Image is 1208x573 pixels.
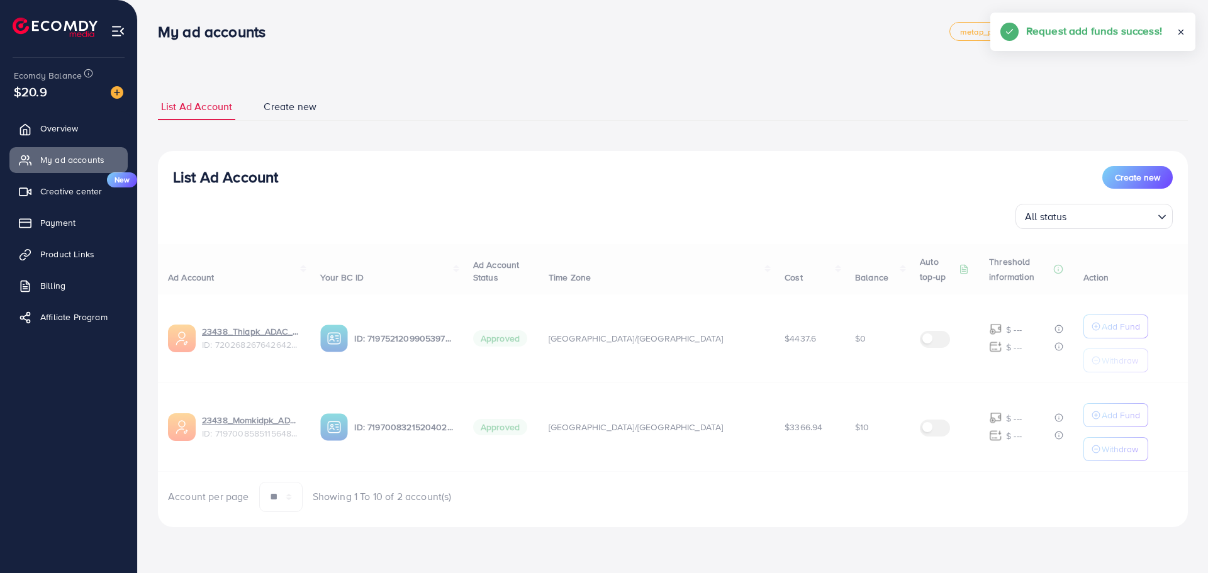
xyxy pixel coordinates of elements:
[9,242,128,267] a: Product Links
[40,122,78,135] span: Overview
[158,23,276,41] h3: My ad accounts
[13,18,98,37] img: logo
[9,273,128,298] a: Billing
[14,82,47,101] span: $20.9
[949,22,1048,41] a: metap_pakistan_001
[1015,204,1173,229] div: Search for option
[9,304,128,330] a: Affiliate Program
[1155,516,1199,564] iframe: Chat
[161,99,232,114] span: List Ad Account
[1022,208,1070,226] span: All status
[9,210,128,235] a: Payment
[960,28,1037,36] span: metap_pakistan_001
[9,179,128,204] a: Creative centerNew
[1071,205,1153,226] input: Search for option
[40,153,104,166] span: My ad accounts
[173,168,278,186] h3: List Ad Account
[40,248,94,260] span: Product Links
[40,279,65,292] span: Billing
[1115,171,1160,184] span: Create new
[107,172,137,187] span: New
[1102,166,1173,189] button: Create new
[111,24,125,38] img: menu
[40,185,102,197] span: Creative center
[9,116,128,141] a: Overview
[111,86,123,99] img: image
[264,99,316,114] span: Create new
[9,147,128,172] a: My ad accounts
[1026,23,1162,39] h5: Request add funds success!
[14,69,82,82] span: Ecomdy Balance
[40,216,75,229] span: Payment
[40,311,108,323] span: Affiliate Program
